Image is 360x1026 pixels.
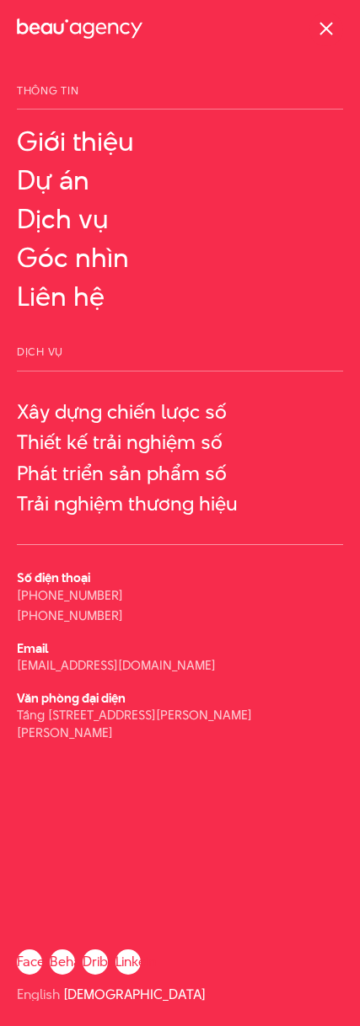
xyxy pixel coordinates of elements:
[63,988,206,1001] a: [DEMOGRAPHIC_DATA]
[17,462,343,484] a: Phát triển sản phẩm số
[17,165,343,195] a: Dự án
[17,607,343,624] p: [PHONE_NUMBER]
[17,345,343,371] span: Dịch vụ
[83,949,108,975] a: Dribbble
[17,639,48,657] b: Email
[17,689,126,707] b: Văn phòng đại diện
[17,586,343,604] p: [PHONE_NUMBER]
[17,431,343,453] a: Thiết kế trải nghiệm số
[17,493,343,515] a: Trải nghiệm thương hiệu
[17,706,343,741] p: Tầng [STREET_ADDRESS][PERSON_NAME][PERSON_NAME]
[17,84,343,110] span: Thông tin
[17,243,343,273] a: Góc nhìn
[116,949,141,975] a: Linkein
[17,988,60,1001] a: English
[17,569,90,586] b: Số điện thoại
[17,204,343,234] a: Dịch vụ
[50,949,75,975] a: Behance
[17,281,343,312] a: Liên hệ
[17,949,42,975] a: Facebook
[17,401,343,423] a: Xây dựng chiến lược số
[17,656,343,674] p: [EMAIL_ADDRESS][DOMAIN_NAME]
[17,126,343,157] a: Giới thiệu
